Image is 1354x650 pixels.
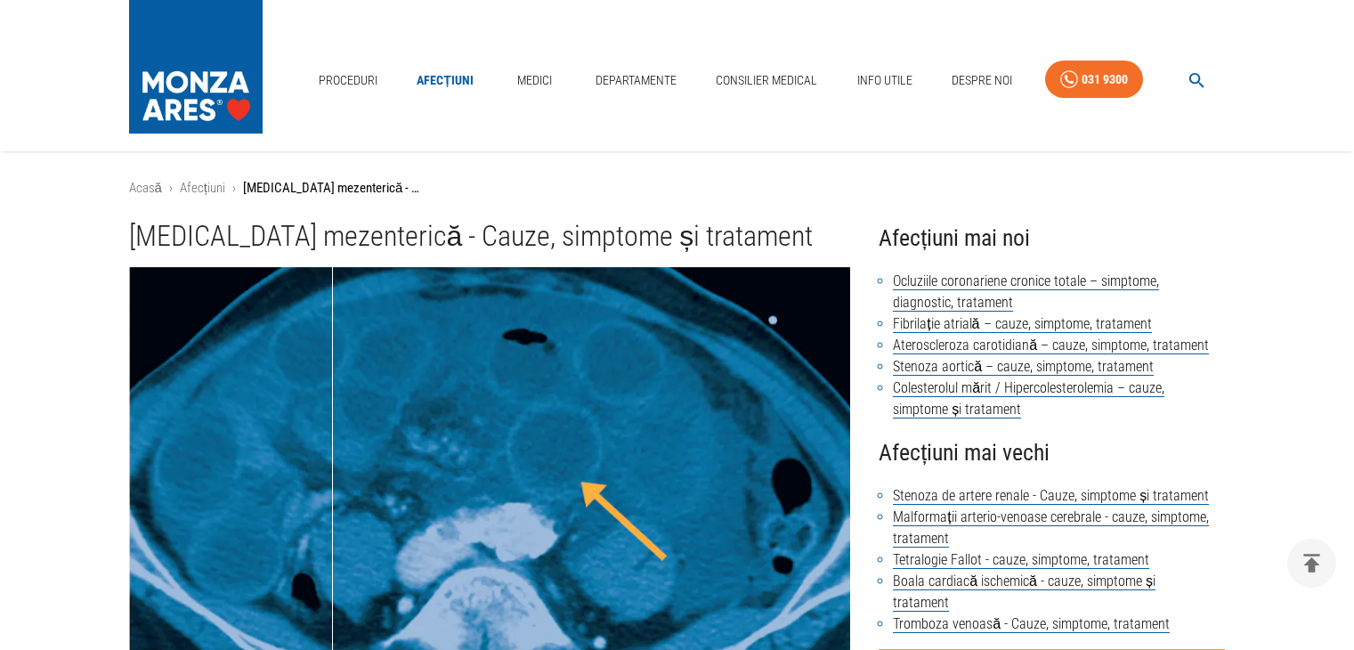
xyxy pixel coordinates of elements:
a: Stenoza aortică – cauze, simptome, tratament [893,358,1154,376]
a: Ateroscleroza carotidiană – cauze, simptome, tratament [893,337,1209,354]
li: › [169,178,173,199]
a: Info Utile [850,62,920,99]
a: Ocluziile coronariene cronice totale – simptome, diagnostic, tratament [893,272,1159,312]
li: › [232,178,236,199]
a: Fibrilație atrială – cauze, simptome, tratament [893,315,1151,333]
a: Boala cardiacă ischemică - cauze, simptome și tratament [893,573,1155,612]
a: Colesterolul mărit / Hipercolesterolemia – cauze, simptome și tratament [893,379,1164,418]
button: delete [1287,539,1336,588]
a: Afecțiuni [409,62,481,99]
a: Departamente [588,62,684,99]
a: Malformații arterio-venoase cerebrale - cauze, simptome, tratament [893,508,1208,548]
a: Despre Noi [945,62,1019,99]
a: Tromboza venoasă - Cauze, simptome, tratament [893,615,1170,633]
a: Stenoza de artere renale - Cauze, simptome și tratament [893,487,1209,505]
p: [MEDICAL_DATA] mezenterică - Cauze, simptome și tratament [243,178,421,199]
div: 031 9300 [1082,69,1128,91]
h4: Afecțiuni mai noi [879,220,1225,256]
a: Tetralogie Fallot - cauze, simptome, tratament [893,551,1149,569]
a: Consilier Medical [709,62,824,99]
a: Proceduri [312,62,385,99]
a: Afecțiuni [180,180,225,196]
h1: [MEDICAL_DATA] mezenterică - Cauze, simptome și tratament [129,220,851,253]
a: 031 9300 [1045,61,1143,99]
a: Medici [506,62,563,99]
a: Acasă [129,180,162,196]
nav: breadcrumb [129,178,1226,199]
h4: Afecțiuni mai vechi [879,435,1225,471]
